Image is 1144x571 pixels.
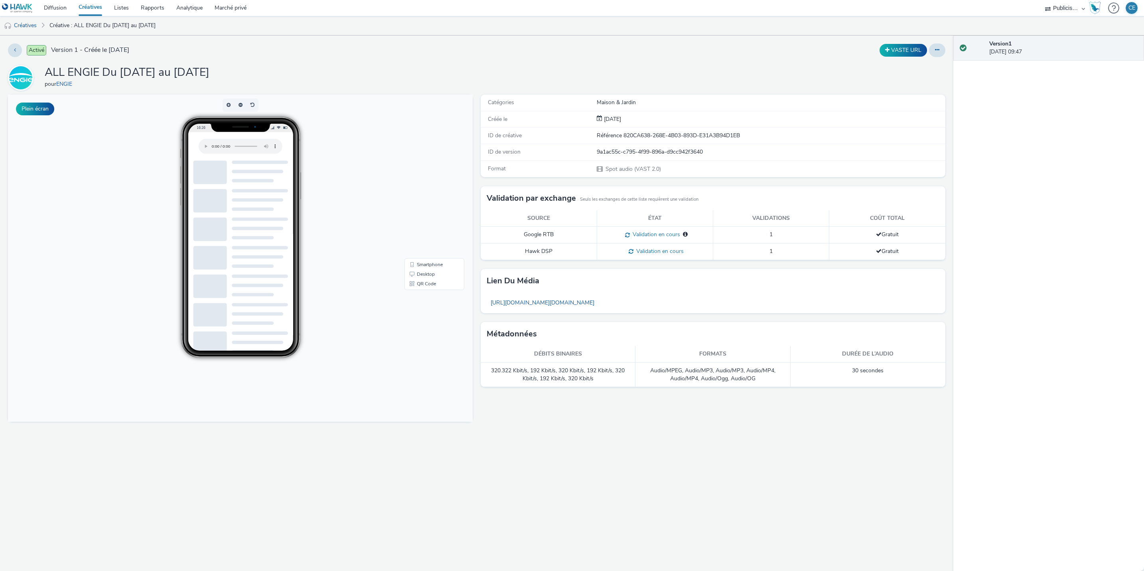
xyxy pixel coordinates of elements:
[487,328,537,340] h3: Métadonnées
[635,363,790,387] td: Audio/MPEG, Audio/MP3, Audio/MP3, Audio/MP4, Audio/MP4, Audio/Ogg, Audio/OG
[602,115,621,123] span: [DATE]
[488,115,507,123] span: Créée le
[1128,2,1135,14] div: CE
[398,184,455,194] li: QR Code
[880,44,927,57] button: VASTE URL
[27,45,46,55] span: Activé
[882,247,899,255] font: Gratuit
[188,31,197,35] span: 16:26
[1089,2,1101,14] img: Hawk Academy
[989,40,1012,47] strong: Version 1
[488,148,521,156] span: ID de version
[14,22,37,29] font: Créatives
[713,210,829,227] th: Validations
[409,177,427,182] span: Desktop
[791,346,945,362] th: Durée de l’audio
[769,247,773,255] span: 1
[8,74,37,81] a: ENGIE
[398,165,455,175] li: Smartphone
[16,103,54,115] button: Plein écran
[597,132,945,140] div: Référence 820CA638-268E-4B03-893D-E31A3B94D1EB
[597,99,945,107] div: Maison & Jardin
[487,295,598,310] a: [URL][DOMAIN_NAME][DOMAIN_NAME]
[398,175,455,184] li: Desktop
[829,210,945,227] th: Coût total
[51,45,129,55] span: Version 1 - Créée le [DATE]
[4,22,12,30] img: audio
[56,80,75,88] a: ENGIE
[878,44,929,57] div: Dupliquer la créative en un VAST URL
[882,231,899,238] font: Gratuit
[602,115,621,123] div: Création 10 juillet 2025, 09:47
[2,3,33,13] img: undefined Logo
[481,346,635,362] th: Débits binaires
[481,243,597,260] td: Hawk DSP
[9,66,32,89] img: ENGIE
[488,99,514,106] span: Catégories
[633,247,684,255] span: Validation en cours
[580,196,698,203] small: Seuls les exchanges de cette liste requièrent une validation
[481,227,597,243] td: Google RTB
[487,192,576,204] h3: Validation par exchange
[989,40,1138,56] div: [DATE] 09:47
[481,363,635,387] td: 320.322 Kbit/s, 192 Kbit/s, 320 Kbit/s, 192 Kbit/s, 320 Kbit/s, 192 Kbit/s, 320 Kbit/s
[488,165,506,172] span: Format
[487,275,539,287] h3: Lien du média
[45,16,160,35] a: Créative : ALL ENGIE Du [DATE] au [DATE]
[597,148,945,156] div: 9a1ac55c-c795-4f99-896a-d9cc942f3640
[409,168,435,172] span: Smartphone
[791,363,945,387] td: 30 secondes
[891,46,921,54] font: VASTE URL
[45,65,209,80] h1: ALL ENGIE Du [DATE] au [DATE]
[481,210,597,227] th: Source
[409,187,428,192] span: QR Code
[597,210,713,227] th: État
[45,80,56,88] span: pour
[488,132,522,139] span: ID de créative
[605,165,661,173] span: Spot audio (VAST 2.0)
[1089,2,1104,14] a: Hawk Academy
[769,231,773,238] span: 1
[635,346,790,362] th: Formats
[630,231,680,238] span: Validation en cours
